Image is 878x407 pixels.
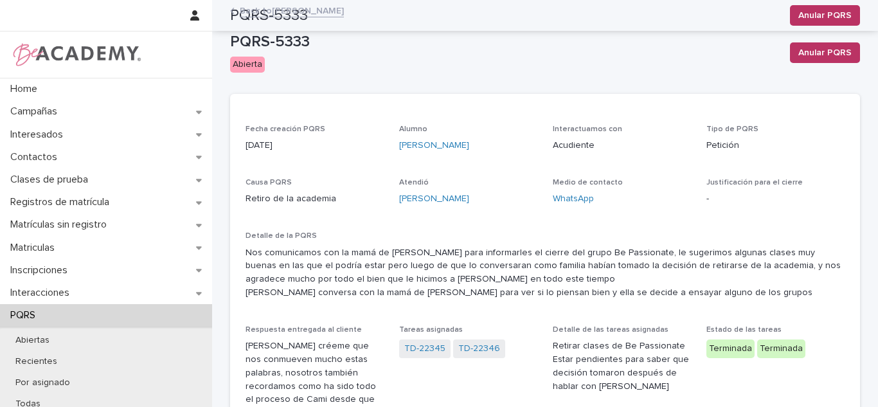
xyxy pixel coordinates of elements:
span: Fecha creación PQRS [246,125,325,133]
p: Interacciones [5,287,80,299]
p: Por asignado [5,377,80,388]
p: Matrículas sin registro [5,219,117,231]
p: PQRS-5333 [230,33,780,51]
span: Tipo de PQRS [706,125,758,133]
p: - [706,192,845,206]
span: Justificación para el cierre [706,179,803,186]
p: Contactos [5,151,67,163]
a: Back to[PERSON_NAME] [240,3,344,17]
a: [PERSON_NAME] [399,139,469,152]
span: Atendió [399,179,429,186]
p: Petición [706,139,845,152]
span: Alumno [399,125,427,133]
span: Estado de las tareas [706,326,782,334]
p: Clases de prueba [5,174,98,186]
p: Nos comunicamos con la mamá de [PERSON_NAME] para informarles el cierre del grupo Be Passionate, ... [246,246,845,300]
span: Causa PQRS [246,179,292,186]
span: Anular PQRS [798,46,852,59]
p: Registros de matrícula [5,196,120,208]
span: Respuesta entregada al cliente [246,326,362,334]
span: Interactuamos con [553,125,622,133]
p: Acudiente [553,139,691,152]
p: Retiro de la academia [246,192,384,206]
span: Medio de contacto [553,179,623,186]
span: Tareas asignadas [399,326,463,334]
a: TD-22346 [458,342,500,356]
p: [DATE] [246,139,384,152]
p: PQRS [5,309,46,321]
p: Interesados [5,129,73,141]
div: Abierta [230,57,265,73]
a: TD-22345 [404,342,445,356]
span: Detalle de la PQRS [246,232,317,240]
div: Terminada [757,339,805,358]
a: WhatsApp [553,192,594,206]
img: WPrjXfSUmiLcdUfaYY4Q [10,42,142,68]
a: [PERSON_NAME] [399,192,469,206]
p: Campañas [5,105,67,118]
p: Matriculas [5,242,65,254]
p: Recientes [5,356,67,367]
div: Terminada [706,339,755,358]
button: Anular PQRS [790,42,860,63]
span: Detalle de las tareas asignadas [553,326,668,334]
p: Retirar clases de Be Passionate Estar pendientes para saber que decisión tomaron después de habla... [553,339,691,393]
p: Abiertas [5,335,60,346]
p: Inscripciones [5,264,78,276]
p: Home [5,83,48,95]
